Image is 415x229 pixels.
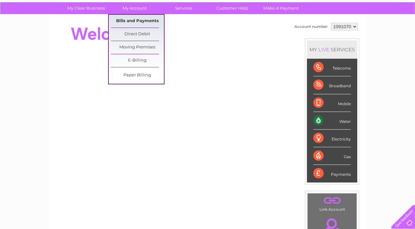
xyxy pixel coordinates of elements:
[56,4,360,31] div: Clear Business is a trading name of Verastar Limited (registered in [GEOGRAPHIC_DATA] No. 3667643...
[318,27,332,32] a: Energy
[309,195,355,206] a: .
[111,54,164,67] a: E-Billing
[111,41,164,54] a: Moving Premises
[394,27,409,32] a: Log out
[307,193,357,213] td: Link Account
[313,130,351,147] div: Electricity
[313,165,351,182] div: Payments
[108,2,161,14] a: My Account
[293,21,329,32] td: Account number
[307,40,357,59] div: MY SERVICES
[206,2,259,14] a: Customer Help
[111,15,164,28] a: Bills and Payments
[294,3,338,11] a: 0333 014 3131
[336,27,355,32] a: Telecoms
[317,47,331,53] div: LIVE
[60,2,113,14] a: My Clear Business
[313,112,351,130] div: Water
[372,27,388,32] a: Contact
[313,76,351,94] div: Broadband
[313,147,351,165] div: Gas
[157,2,210,14] a: Services
[111,69,164,82] a: Paper Billing
[302,27,314,32] a: Water
[111,28,164,41] a: Direct Debit
[359,27,368,32] a: Blog
[255,2,308,14] a: Make A Payment
[14,17,47,36] img: logo.png
[313,59,351,76] div: Telecoms
[313,94,351,112] div: Mobile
